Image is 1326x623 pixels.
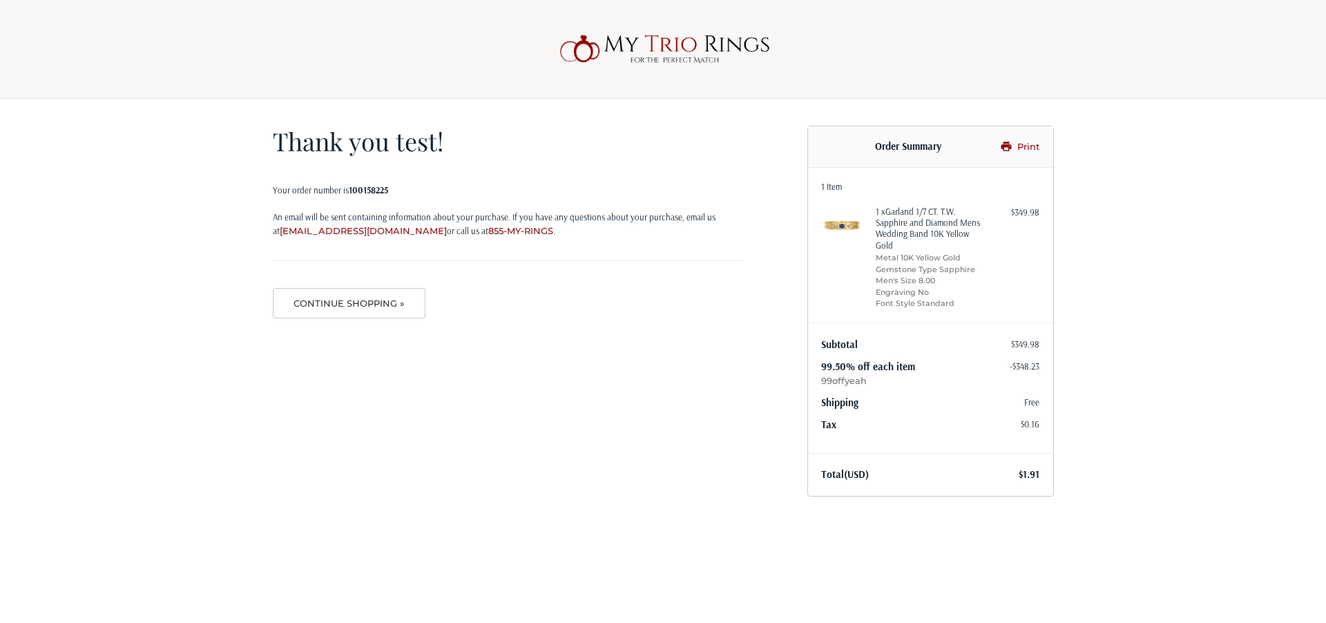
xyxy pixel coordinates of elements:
li: Engraving No [876,287,981,298]
span: 99offyeah [821,374,1039,388]
button: Continue Shopping » [273,288,426,318]
span: Shipping [821,396,858,409]
span: Subtotal [821,338,858,351]
li: Gemstone Type Sapphire [876,264,981,276]
h4: 1 x Garland 1/7 CT. T.W. Sapphire and Diamond Mens Wedding Band 10K Yellow Gold [876,206,981,251]
a: [EMAIL_ADDRESS][DOMAIN_NAME] [280,225,447,236]
h1: Thank you test! [273,126,743,157]
span: Tax [821,418,836,431]
span: Total (USD) [821,468,869,481]
img: My Trio Rings [552,27,773,71]
span: -$348.23 [1010,361,1039,372]
h3: Order Summary [821,140,996,154]
span: An email will be sent containing information about your purchase. If you have any questions about... [273,211,715,236]
span: $349.98 [1011,338,1039,349]
a: Print [996,140,1039,154]
span: $0.16 [1021,419,1039,430]
li: Men's Size 8.00 [876,275,981,287]
span: $1.91 [1019,468,1039,481]
h3: 1 Item [821,181,1039,192]
li: Font Style Standard [876,298,981,309]
span: Your order number is [273,184,388,195]
li: Metal 10K Yellow Gold [876,252,981,264]
span: Free [1024,396,1039,408]
span: 99.50% off each item [821,360,915,373]
div: $349.98 [985,206,1039,220]
strong: 100158225 [349,184,388,195]
a: 855-MY-RINGS [488,225,553,236]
